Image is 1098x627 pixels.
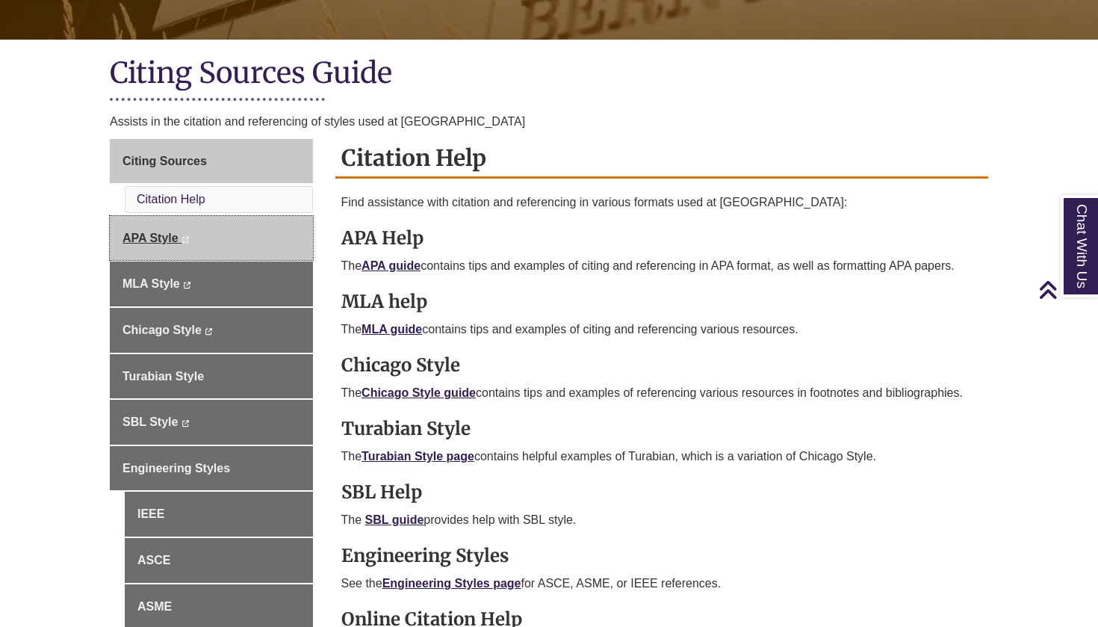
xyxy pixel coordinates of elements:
[341,321,983,339] p: The contains tips and examples of citing and referencing various resources.
[122,155,207,167] span: Citing Sources
[365,513,424,526] a: SBL guide
[122,462,230,475] span: Engineering Styles
[341,481,422,504] strong: SBL Help
[122,324,202,336] span: Chicago Style
[110,55,988,94] h1: Citing Sources Guide
[137,193,205,206] a: Citation Help
[341,353,460,377] strong: Chicago Style
[183,282,191,288] i: This link opens in a new window
[1038,279,1094,300] a: Back to Top
[125,538,313,583] a: ASCE
[341,226,424,250] strong: APA Help
[122,232,179,244] span: APA Style
[362,259,421,272] a: APA guide
[341,575,983,593] p: See the for ASCE, ASME, or IEEE references.
[122,416,178,428] span: SBL Style
[341,544,509,567] strong: Engineering Styles
[122,277,180,290] span: MLA Style
[382,577,521,590] a: Engineering Styles page
[341,511,983,529] p: The provides help with SBL style.
[341,290,427,313] strong: MLA help
[335,139,989,179] h2: Citation Help
[182,236,190,243] i: This link opens in a new window
[205,328,213,335] i: This link opens in a new window
[110,262,313,306] a: MLA Style
[110,216,313,261] a: APA Style
[362,323,422,336] a: MLA guide
[110,308,313,353] a: Chicago Style
[341,257,983,275] p: The contains tips and examples of citing and referencing in APA format, as well as formatting APA...
[110,115,525,128] span: Assists in the citation and referencing of styles used at [GEOGRAPHIC_DATA]
[341,194,983,211] p: Find assistance with citation and referencing in various formats used at [GEOGRAPHIC_DATA]:
[341,417,471,440] strong: Turabian Style
[125,492,313,537] a: IEEE
[362,386,476,399] a: Chicago Style guide
[110,400,313,445] a: SBL Style
[182,420,190,427] i: This link opens in a new window
[110,446,313,491] a: Engineering Styles
[341,448,983,466] p: The contains helpful examples of Turabian, which is a variation of Chicago Style.
[122,370,204,383] span: Turabian Style
[110,139,313,184] a: Citing Sources
[341,384,983,402] p: The contains tips and examples of referencing various resources in footnotes and bibliographies.
[110,354,313,399] a: Turabian Style
[362,450,474,463] a: Turabian Style page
